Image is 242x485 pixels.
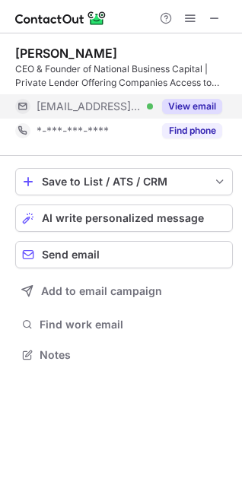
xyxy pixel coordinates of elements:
div: Save to List / ATS / CRM [42,176,206,188]
button: Send email [15,241,233,268]
button: Add to email campaign [15,277,233,305]
button: Notes [15,344,233,366]
div: CEO & Founder of National Business Capital | Private Lender Offering Companies Access to Bridge a... [15,62,233,90]
span: Find work email [40,318,227,331]
div: [PERSON_NAME] [15,46,117,61]
button: Reveal Button [162,99,222,114]
span: AI write personalized message [42,212,204,224]
button: AI write personalized message [15,204,233,232]
span: Add to email campaign [41,285,162,297]
span: [EMAIL_ADDRESS][DOMAIN_NAME] [37,100,142,113]
button: Reveal Button [162,123,222,138]
span: Send email [42,249,100,261]
button: save-profile-one-click [15,168,233,195]
span: Notes [40,348,227,362]
button: Find work email [15,314,233,335]
img: ContactOut v5.3.10 [15,9,107,27]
